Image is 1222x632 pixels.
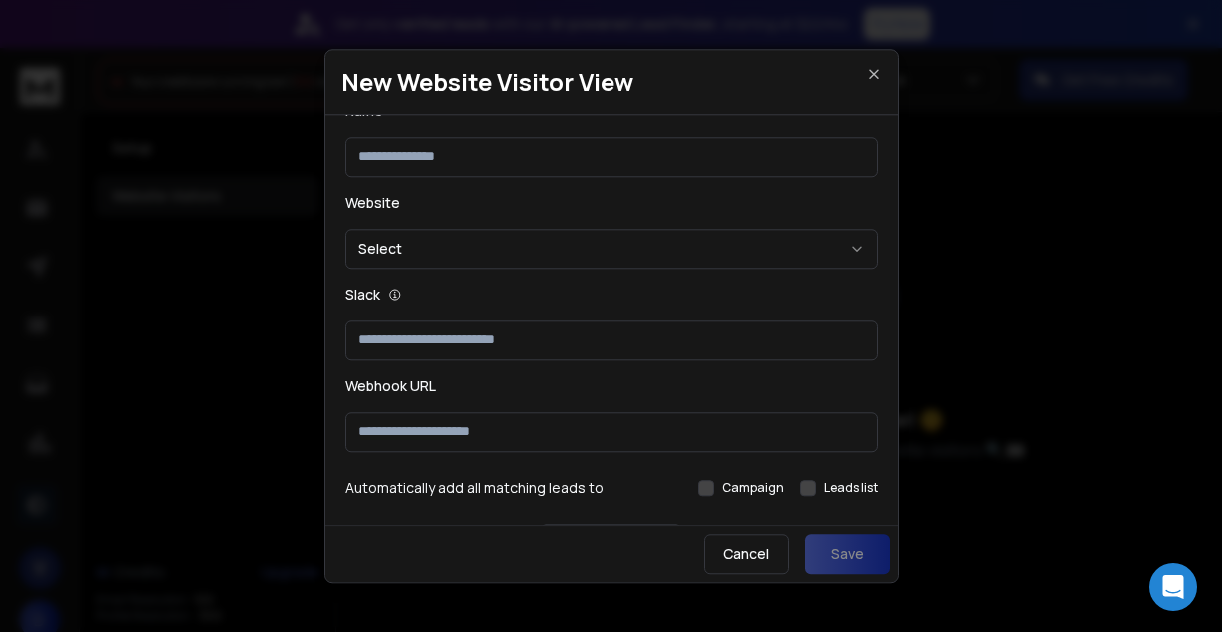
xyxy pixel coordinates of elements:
label: Slack [345,285,380,305]
div: Open Intercom Messenger [1149,563,1197,611]
button: Show Filters [345,524,878,574]
h3: Automatically add all matching leads to [345,478,604,498]
button: Cancel [704,534,789,574]
label: Website [345,193,400,213]
h1: New Website Visitor View [325,50,898,115]
button: Select [345,229,878,269]
label: Webhook URL [345,376,436,396]
label: Leads list [824,480,878,496]
label: Campaign [722,480,784,496]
